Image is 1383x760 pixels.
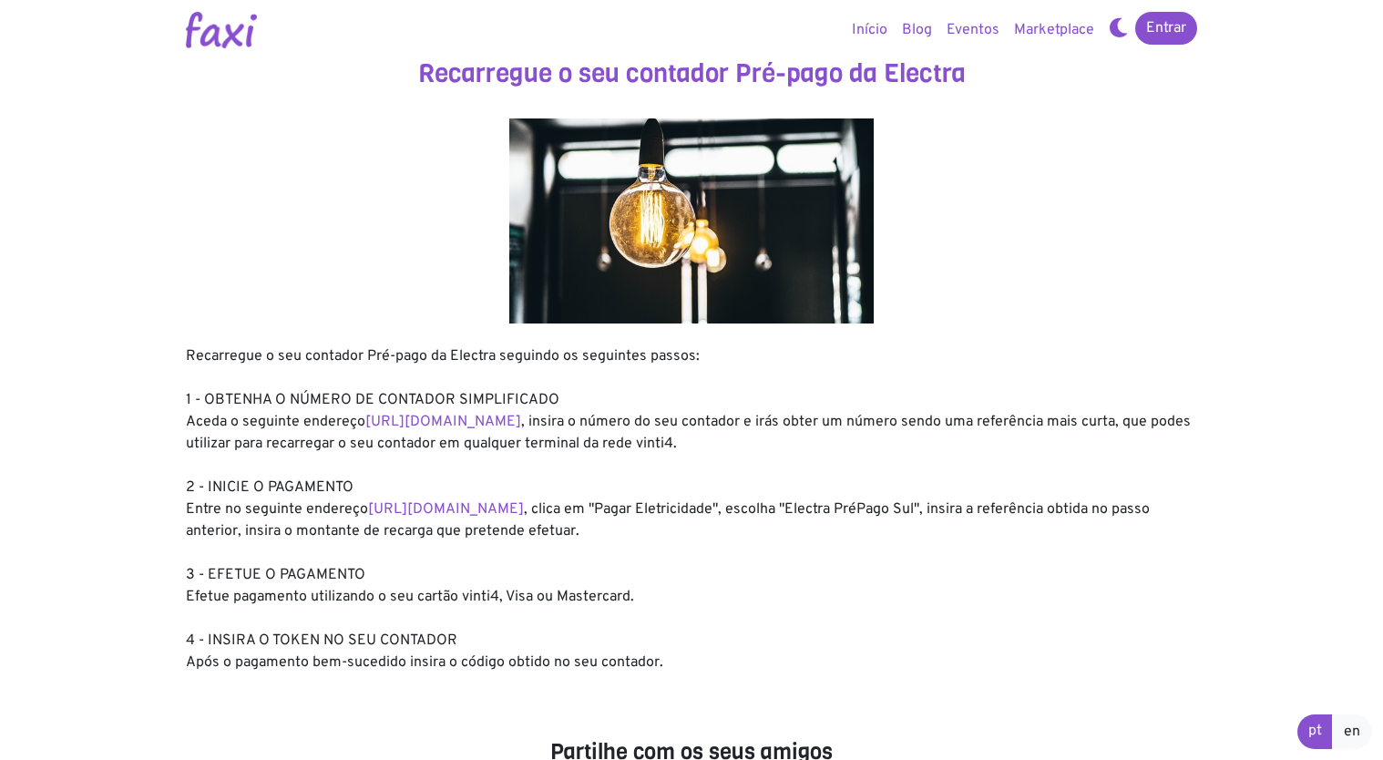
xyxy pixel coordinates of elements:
h3: Recarregue o seu contador Pré-pago da Electra [186,58,1197,89]
img: Logotipo Faxi Online [186,12,257,48]
a: en [1332,714,1372,749]
div: Recarregue o seu contador Pré-pago da Electra seguindo os seguintes passos: 1 - OBTENHA O NÚMERO ... [186,345,1197,673]
a: [URL][DOMAIN_NAME] [365,413,521,431]
a: [URL][DOMAIN_NAME] [368,500,524,519]
a: Entrar [1135,12,1197,45]
a: Início [845,12,895,48]
a: pt [1297,714,1333,749]
a: Blog [895,12,939,48]
a: Marketplace [1007,12,1101,48]
img: energy.jpg [509,118,874,324]
a: Eventos [939,12,1007,48]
